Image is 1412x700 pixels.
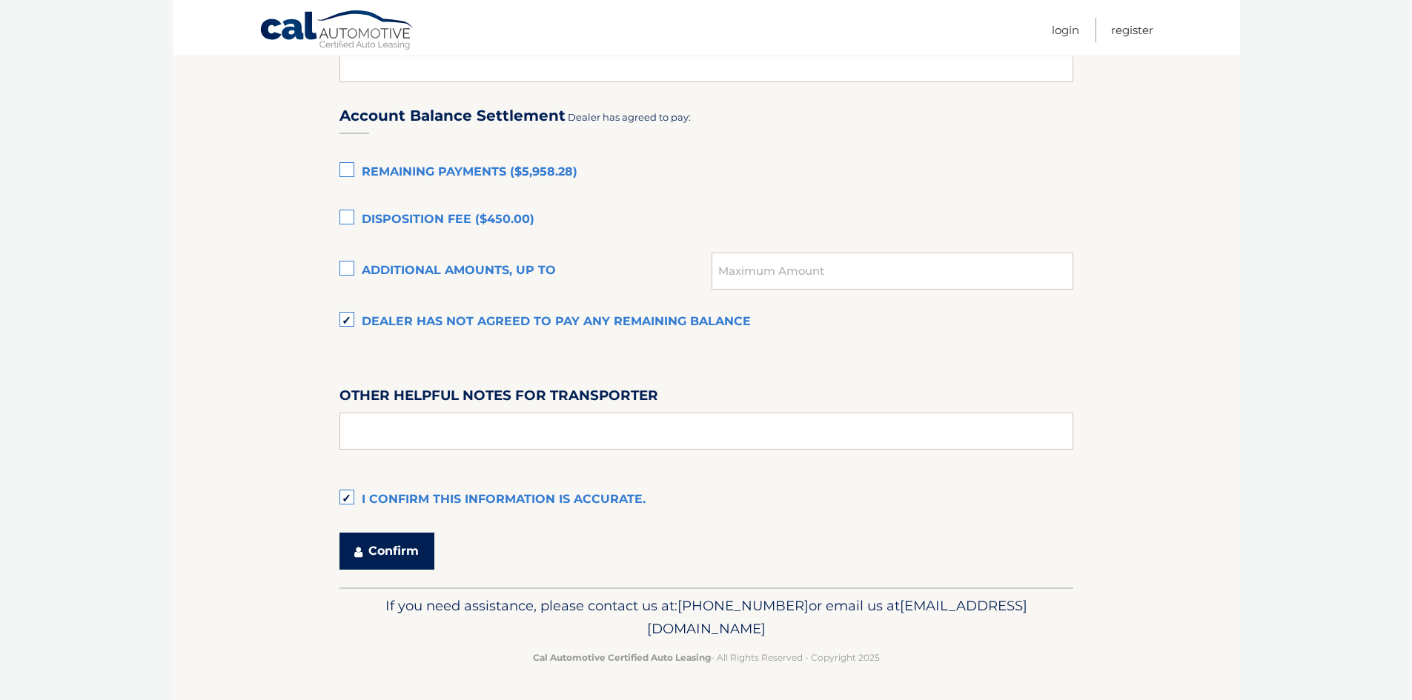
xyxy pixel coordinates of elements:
label: Additional amounts, up to [339,256,712,286]
a: Register [1111,18,1153,42]
span: [PHONE_NUMBER] [677,597,809,614]
label: Dealer has not agreed to pay any remaining balance [339,307,1073,337]
a: Cal Automotive [259,10,415,53]
label: Other helpful notes for transporter [339,384,658,412]
h3: Account Balance Settlement [339,107,566,125]
label: Remaining Payments ($5,958.28) [339,158,1073,187]
a: Login [1052,18,1079,42]
p: - All Rights Reserved - Copyright 2025 [349,650,1064,665]
label: Disposition Fee ($450.00) [339,205,1073,235]
label: I confirm this information is accurate. [339,485,1073,515]
p: If you need assistance, please contact us at: or email us at [349,594,1064,641]
strong: Cal Automotive Certified Auto Leasing [533,652,711,663]
button: Confirm [339,533,434,570]
span: Dealer has agreed to pay: [568,111,691,123]
input: Maximum Amount [712,253,1073,290]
